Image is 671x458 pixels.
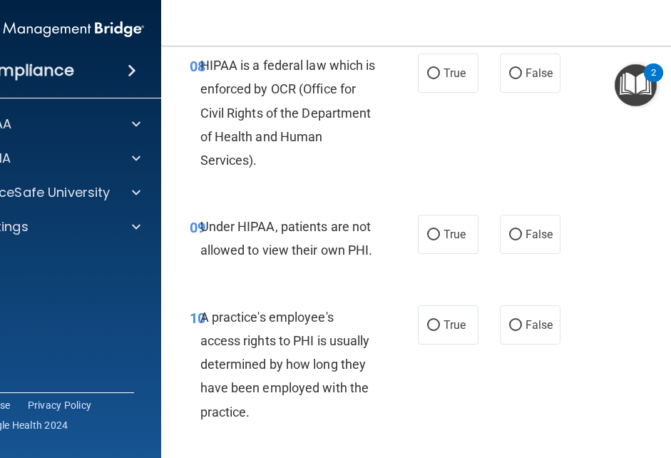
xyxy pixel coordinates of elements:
span: False [526,318,553,332]
span: A practice's employee's access rights to PHI is usually determined by how long they have been emp... [200,310,370,419]
input: False [509,320,522,331]
span: 08 [190,58,205,75]
input: True [427,230,440,240]
input: False [509,230,522,240]
button: Open Resource Center, 2 new notifications [615,64,657,106]
input: True [427,68,440,79]
input: True [427,320,440,331]
a: Privacy Policy [28,398,92,412]
span: False [526,66,553,80]
span: Under HIPAA, patients are not allowed to view their own PHI. [200,219,373,258]
span: True [444,228,466,241]
span: True [444,318,466,332]
span: HIPAA is a federal law which is enforced by OCR (Office for Civil Rights of the Department of Hea... [200,58,376,168]
div: 2 [651,73,656,91]
span: 10 [190,310,205,327]
span: 09 [190,219,205,236]
span: False [526,228,553,241]
input: False [509,68,522,79]
span: True [444,66,466,80]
